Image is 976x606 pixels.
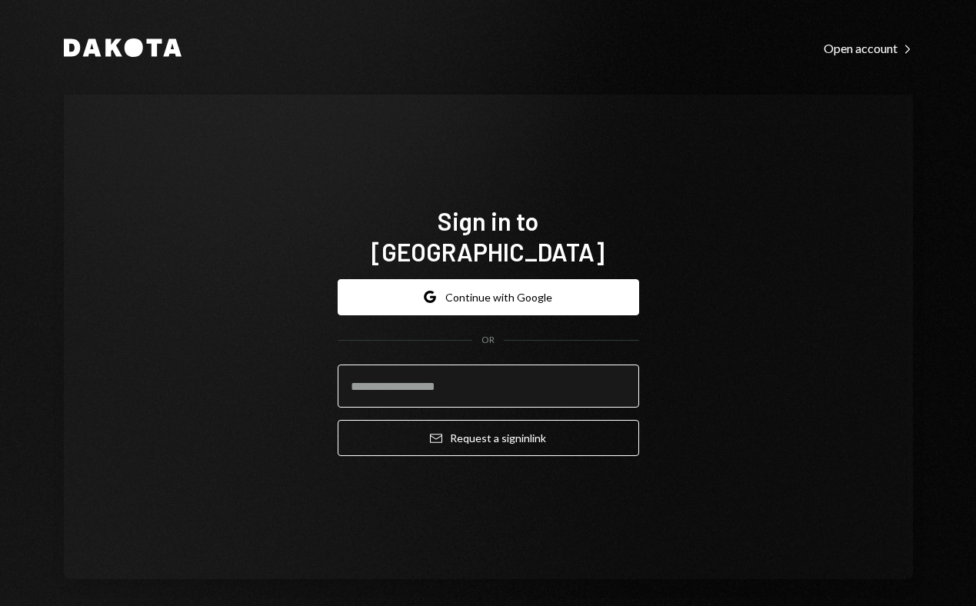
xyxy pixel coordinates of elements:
[481,334,495,347] div: OR
[824,41,913,56] div: Open account
[338,205,639,267] h1: Sign in to [GEOGRAPHIC_DATA]
[338,420,639,456] button: Request a signinlink
[338,279,639,315] button: Continue with Google
[824,39,913,56] a: Open account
